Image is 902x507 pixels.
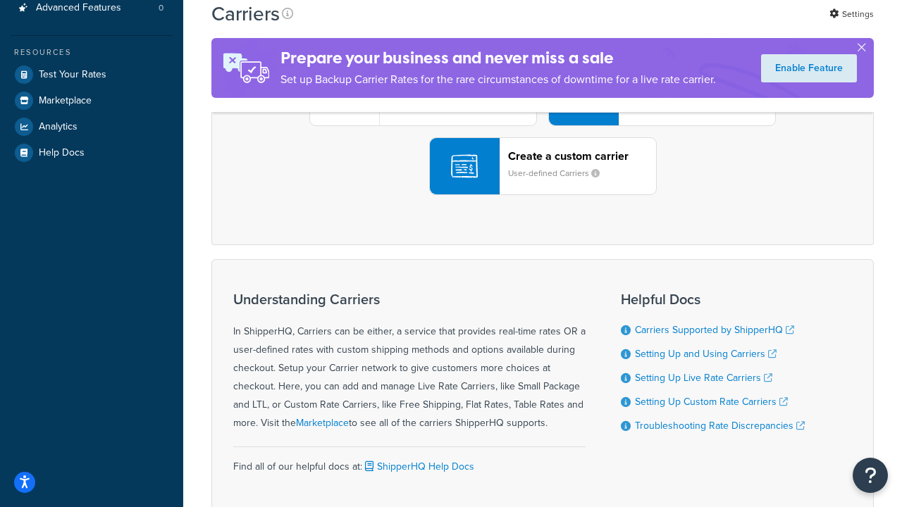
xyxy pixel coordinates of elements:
span: 0 [159,2,163,14]
a: Marketplace [11,88,173,113]
img: icon-carrier-custom-c93b8a24.svg [451,153,478,180]
div: In ShipperHQ, Carriers can be either, a service that provides real-time rates OR a user-defined r... [233,292,586,432]
span: Analytics [39,121,78,133]
h3: Understanding Carriers [233,292,586,307]
a: Settings [829,4,874,24]
button: Create a custom carrierUser-defined Carriers [429,137,657,195]
span: Help Docs [39,147,85,159]
a: Test Your Rates [11,62,173,87]
h4: Prepare your business and never miss a sale [280,46,716,70]
a: Carriers Supported by ShipperHQ [635,323,794,337]
small: User-defined Carriers [508,167,611,180]
div: Find all of our helpful docs at: [233,446,586,476]
span: Advanced Features [36,2,121,14]
a: Setting Up Custom Rate Carriers [635,394,788,409]
a: Marketplace [296,415,349,430]
span: Marketplace [39,95,92,107]
header: Create a custom carrier [508,149,656,163]
a: Troubleshooting Rate Discrepancies [635,418,805,433]
p: Set up Backup Carrier Rates for the rare circumstances of downtime for a live rate carrier. [280,70,716,89]
a: Analytics [11,114,173,139]
h3: Helpful Docs [621,292,805,307]
button: Open Resource Center [853,458,888,493]
span: Test Your Rates [39,69,106,81]
img: ad-rules-rateshop-fe6ec290ccb7230408bd80ed9643f0289d75e0ffd9eb532fc0e269fcd187b520.png [211,38,280,98]
a: Enable Feature [761,54,857,82]
a: Help Docs [11,140,173,165]
a: ShipperHQ Help Docs [362,459,474,474]
div: Resources [11,46,173,58]
a: Setting Up and Using Carriers [635,346,777,361]
a: Setting Up Live Rate Carriers [635,370,772,385]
